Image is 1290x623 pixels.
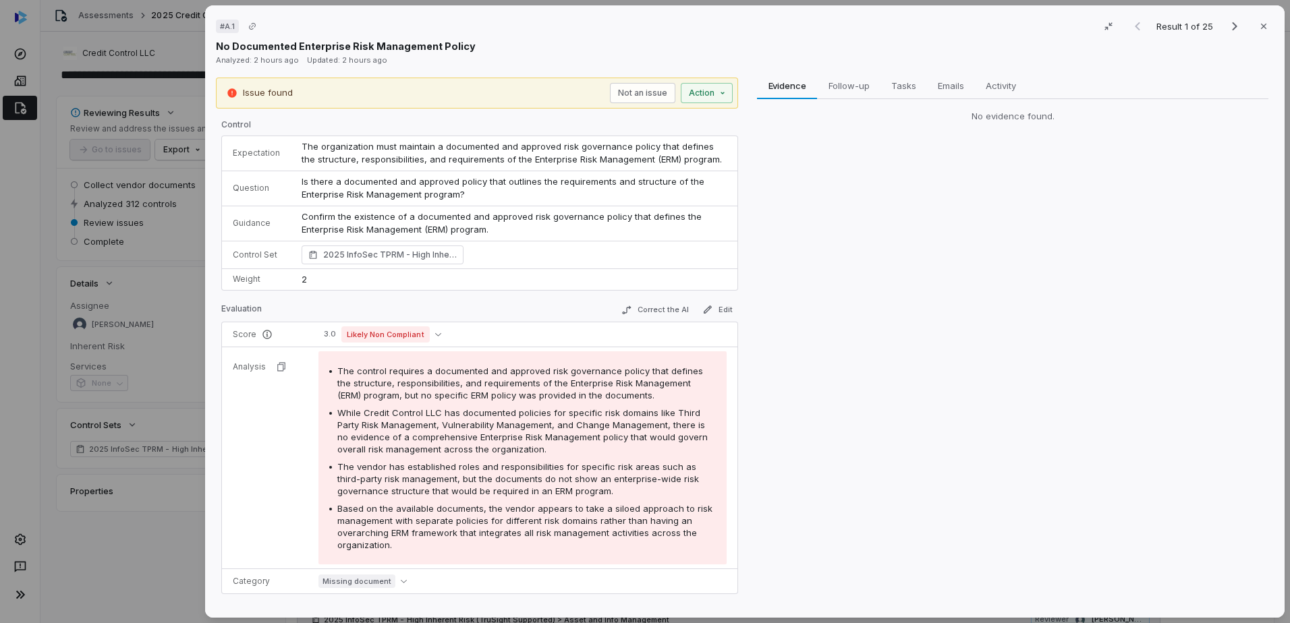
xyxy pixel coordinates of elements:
span: Updated: 2 hours ago [307,55,387,65]
p: Control Set [233,249,280,260]
div: No evidence found. [757,110,1268,123]
span: # A.1 [220,21,235,32]
p: No Documented Enterprise Risk Management Policy [216,39,476,53]
span: The control requires a documented and approved risk governance policy that defines the structure,... [337,365,703,400]
button: Copy link [240,14,264,38]
span: Tasks [886,77,922,94]
button: Action [681,83,733,103]
p: Score [233,329,297,340]
span: Activity [980,77,1021,94]
p: Result 1 of 25 [1156,19,1216,34]
button: Next result [1221,18,1248,34]
span: Evidence [763,77,812,94]
p: Evaluation [221,303,262,320]
p: Question [233,183,280,194]
p: Notes [221,605,738,621]
span: The vendor has established roles and responsibilities for specific risk areas such as third-party... [337,461,699,496]
button: Not an issue [610,83,675,103]
span: Follow-up [823,77,875,94]
button: Edit [697,301,738,318]
span: The organization must maintain a documented and approved risk governance policy that defines the ... [302,141,722,165]
span: Analyzed: 2 hours ago [216,55,299,65]
span: Emails [932,77,970,94]
p: Confirm the existence of a documented and approved risk governance policy that defines the Enterp... [302,210,727,237]
p: Expectation [233,148,280,158]
span: 2 [302,274,307,285]
span: 2025 InfoSec TPRM - High Inherent Risk (TruSight Supported) Enterprise Risk Management [323,248,457,262]
button: Correct the AI [616,302,694,318]
button: 3.0Likely Non Compliant [318,326,447,343]
span: Is there a documented and approved policy that outlines the requirements and structure of the Ent... [302,176,707,200]
span: Based on the available documents, the vendor appears to take a siloed approach to risk management... [337,503,712,550]
p: Weight [233,274,280,285]
p: Analysis [233,361,266,372]
p: Issue found [243,86,293,100]
p: Control [221,119,738,136]
span: Likely Non Compliant [341,326,430,343]
span: Missing document [318,574,395,588]
span: While Credit Control LLC has documented policies for specific risk domains like Third Party Risk ... [337,407,708,454]
p: Category [233,576,297,587]
p: Guidance [233,218,280,229]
